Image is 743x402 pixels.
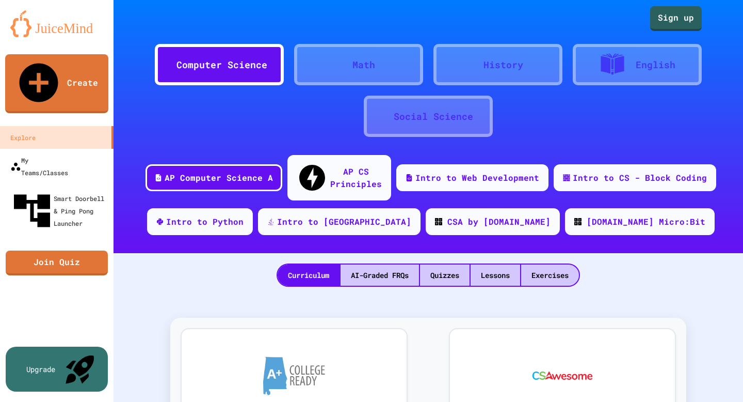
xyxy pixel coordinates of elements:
a: Create [5,54,108,113]
div: English [636,58,675,72]
div: AP Computer Science A [165,172,273,184]
div: [DOMAIN_NAME] Micro:Bit [587,215,705,228]
div: My Teams/Classes [10,154,68,179]
div: Lessons [471,265,520,286]
div: Quizzes [420,265,470,286]
a: Join Quiz [6,251,108,275]
a: Sign up [650,6,702,31]
img: A+ College Ready [263,357,325,395]
img: CODE_logo_RGB.png [435,218,442,225]
div: Intro to CS - Block Coding [573,172,707,184]
div: AI-Graded FRQs [341,265,419,286]
div: Math [352,58,375,72]
div: Explore [10,131,36,144]
div: Intro to Python [166,215,244,228]
div: Computer Science [176,58,267,72]
div: Curriculum [278,265,340,286]
div: Smart Doorbell & Ping Pong Launcher [10,189,109,233]
div: History [483,58,523,72]
img: logo-orange.svg [10,10,103,37]
div: Upgrade [26,364,55,375]
div: Social Science [394,110,473,123]
div: CSA by [DOMAIN_NAME] [447,215,551,228]
div: Intro to [GEOGRAPHIC_DATA] [277,215,411,228]
div: Intro to Web Development [415,172,539,184]
div: Exercises [521,265,579,286]
div: AP CS Principles [330,165,382,190]
img: CODE_logo_RGB.png [574,218,582,225]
